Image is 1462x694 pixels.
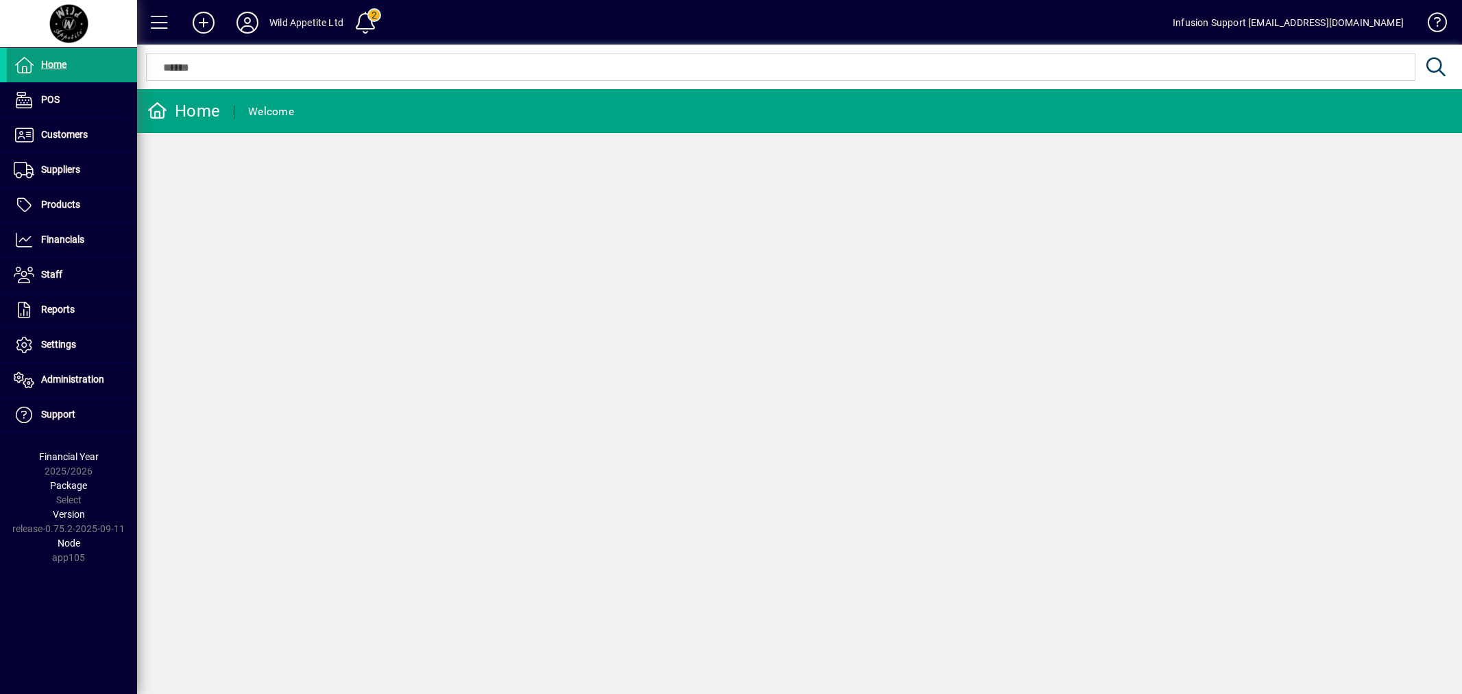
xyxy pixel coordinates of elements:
[182,10,226,35] button: Add
[1417,3,1445,47] a: Knowledge Base
[7,188,137,222] a: Products
[41,269,62,280] span: Staff
[41,374,104,385] span: Administration
[7,118,137,152] a: Customers
[226,10,269,35] button: Profile
[41,304,75,315] span: Reports
[50,480,87,491] span: Package
[41,129,88,140] span: Customers
[1173,12,1404,34] div: Infusion Support [EMAIL_ADDRESS][DOMAIN_NAME]
[248,101,294,123] div: Welcome
[39,451,99,462] span: Financial Year
[41,234,84,245] span: Financials
[7,153,137,187] a: Suppliers
[41,199,80,210] span: Products
[7,363,137,397] a: Administration
[7,293,137,327] a: Reports
[7,398,137,432] a: Support
[7,223,137,257] a: Financials
[7,83,137,117] a: POS
[41,339,76,350] span: Settings
[41,94,60,105] span: POS
[269,12,343,34] div: Wild Appetite Ltd
[147,100,220,122] div: Home
[53,509,85,520] span: Version
[41,59,66,70] span: Home
[41,409,75,420] span: Support
[7,328,137,362] a: Settings
[7,258,137,292] a: Staff
[41,164,80,175] span: Suppliers
[58,538,80,549] span: Node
